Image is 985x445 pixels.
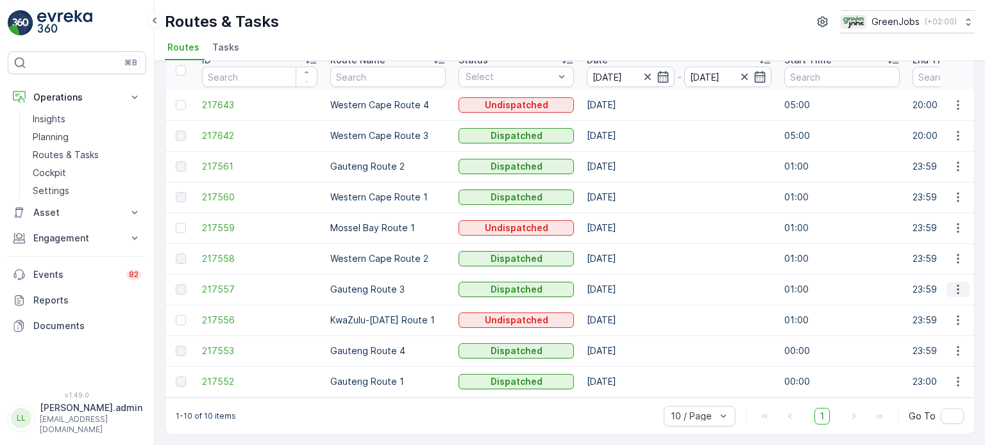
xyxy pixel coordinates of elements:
[580,366,778,397] td: [DATE]
[202,67,317,87] input: Search
[324,90,452,120] td: Western Cape Route 4
[778,243,906,274] td: 01:00
[202,375,317,388] a: 217552
[33,131,69,143] p: Planning
[459,220,574,236] button: Undispatched
[485,314,548,327] p: Undispatched
[580,182,778,213] td: [DATE]
[202,99,317,111] span: 217643
[28,128,146,146] a: Planning
[330,67,446,87] input: Search
[8,401,146,435] button: LL[PERSON_NAME].admin[EMAIL_ADDRESS][DOMAIN_NAME]
[580,151,778,182] td: [DATE]
[324,336,452,366] td: Gauteng Route 4
[491,283,543,296] p: Dispatched
[324,151,452,182] td: Gauteng Route 2
[491,129,543,142] p: Dispatched
[202,129,317,142] a: 217642
[33,113,65,125] p: Insights
[324,120,452,151] td: Western Cape Route 3
[33,294,141,307] p: Reports
[491,252,543,265] p: Dispatched
[485,99,548,111] p: Undispatched
[324,366,452,397] td: Gauteng Route 1
[176,223,186,233] div: Toggle Row Selected
[165,12,279,32] p: Routes & Tasks
[778,274,906,305] td: 01:00
[8,313,146,339] a: Documents
[459,282,574,297] button: Dispatched
[324,182,452,213] td: Western Cape Route 1
[580,243,778,274] td: [DATE]
[124,58,137,68] p: ⌘B
[176,192,186,202] div: Toggle Row Selected
[33,184,69,197] p: Settings
[202,314,317,327] a: 217556
[459,343,574,359] button: Dispatched
[580,336,778,366] td: [DATE]
[33,166,66,179] p: Cockpit
[8,391,146,399] span: v 1.49.0
[33,206,121,219] p: Asset
[324,305,452,336] td: KwaZulu-[DATE] Route 1
[176,100,186,110] div: Toggle Row Selected
[778,182,906,213] td: 01:00
[814,408,830,425] span: 1
[176,131,186,141] div: Toggle Row Selected
[176,411,236,421] p: 1-10 of 10 items
[202,191,317,204] a: 217560
[466,70,554,83] p: Select
[40,414,142,435] p: [EMAIL_ADDRESS][DOMAIN_NAME]
[491,375,543,388] p: Dispatched
[909,410,936,423] span: Go To
[28,182,146,200] a: Settings
[176,254,186,264] div: Toggle Row Selected
[841,10,975,33] button: GreenJobs(+02:00)
[459,374,574,389] button: Dispatched
[580,90,778,120] td: [DATE]
[778,305,906,336] td: 01:00
[778,151,906,182] td: 01:00
[8,262,146,287] a: Events82
[778,120,906,151] td: 05:00
[202,160,317,173] span: 217561
[580,274,778,305] td: [DATE]
[202,283,317,296] a: 217557
[33,268,119,281] p: Events
[33,320,141,332] p: Documents
[841,15,866,29] img: Green_Jobs_Logo.png
[8,200,146,225] button: Asset
[491,160,543,173] p: Dispatched
[40,401,142,414] p: [PERSON_NAME].admin
[684,67,772,87] input: dd/mm/yyyy
[202,222,317,234] a: 217559
[580,213,778,243] td: [DATE]
[587,67,675,87] input: dd/mm/yyyy
[176,284,186,295] div: Toggle Row Selected
[176,376,186,387] div: Toggle Row Selected
[11,408,31,428] div: LL
[324,243,452,274] td: Western Cape Route 2
[871,15,920,28] p: GreenJobs
[28,146,146,164] a: Routes & Tasks
[28,110,146,128] a: Insights
[37,10,92,36] img: logo_light-DOdMpM7g.png
[324,274,452,305] td: Gauteng Route 3
[28,164,146,182] a: Cockpit
[176,346,186,356] div: Toggle Row Selected
[202,344,317,357] a: 217553
[459,159,574,174] button: Dispatched
[129,270,139,280] p: 82
[459,251,574,266] button: Dispatched
[485,222,548,234] p: Undispatched
[8,10,33,36] img: logo
[459,128,574,143] button: Dispatched
[459,97,574,113] button: Undispatched
[324,213,452,243] td: Mossel Bay Route 1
